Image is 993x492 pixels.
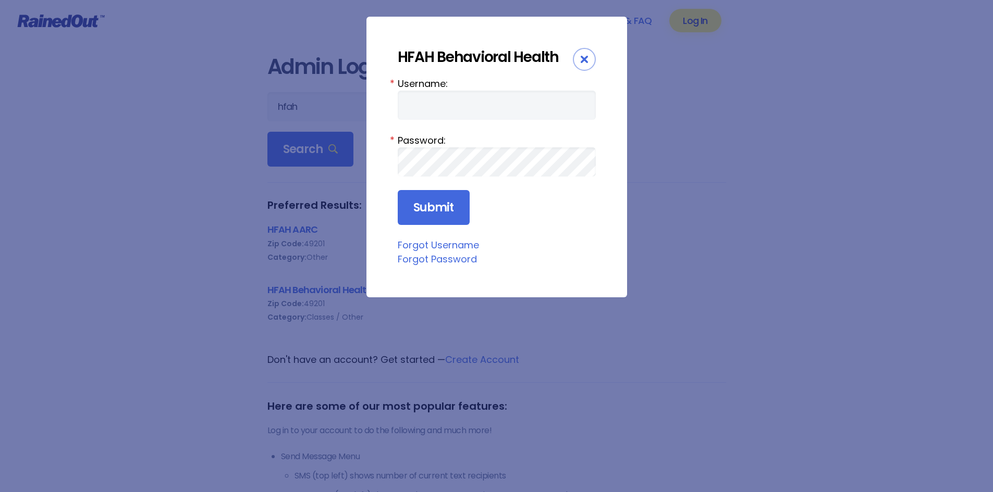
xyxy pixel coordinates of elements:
[398,48,573,66] div: HFAH Behavioral Health
[398,253,477,266] a: Forgot Password
[398,77,596,91] label: Username:
[398,133,596,147] label: Password:
[573,48,596,71] div: Close
[398,238,479,251] a: Forgot Username
[398,190,470,225] input: Submit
